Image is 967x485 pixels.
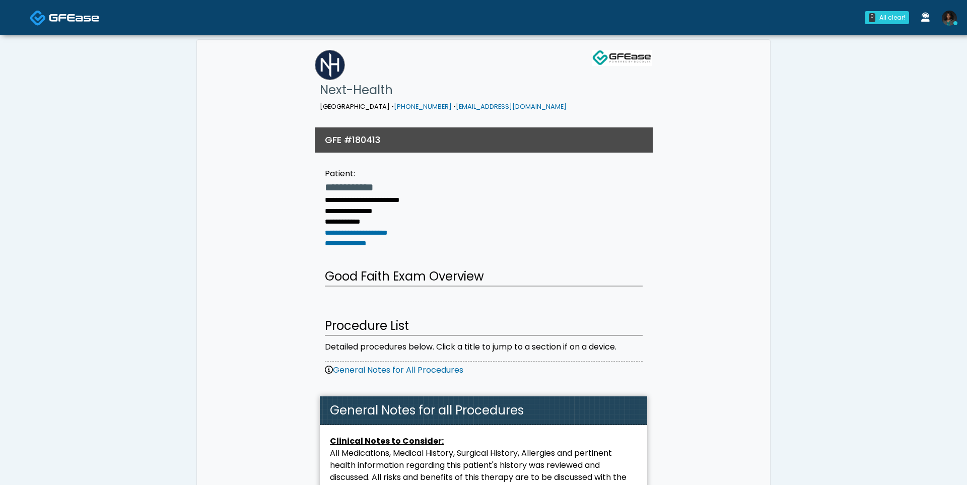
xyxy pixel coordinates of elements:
[869,13,875,22] div: 0
[320,80,567,100] h1: Next-Health
[30,10,46,26] img: Docovia
[859,7,915,28] a: 0 All clear!
[30,1,99,34] a: Docovia
[325,364,463,376] a: General Notes for All Procedures
[325,341,643,353] p: Detailed procedures below. Click a title to jump to a section if on a device.
[391,102,394,111] span: •
[592,50,652,66] img: GFEase Logo
[330,435,444,447] b: Clinical Notes to Consider:
[879,13,905,22] div: All clear!
[325,267,643,287] h2: Good Faith Exam Overview
[315,50,345,80] img: Next-Health
[325,168,399,180] div: Patient:
[325,317,643,336] h2: Procedure List
[394,102,452,111] a: [PHONE_NUMBER]
[456,102,567,111] a: [EMAIL_ADDRESS][DOMAIN_NAME]
[320,102,567,111] small: [GEOGRAPHIC_DATA]
[320,396,647,425] h2: General Notes for all Procedures
[325,133,380,146] h3: GFE #180413
[49,13,99,23] img: Docovia
[453,102,456,111] span: •
[942,11,957,26] img: Rukayat Bojuwon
